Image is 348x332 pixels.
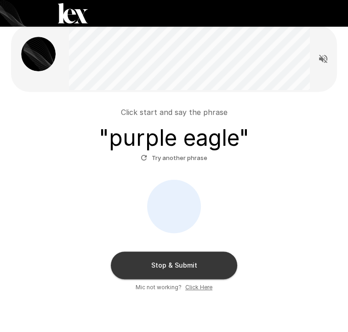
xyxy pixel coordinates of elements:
button: Read questions aloud [314,50,332,68]
span: Mic not working? [136,283,182,292]
h3: " purple eagle " [99,125,249,151]
img: lex_avatar2.png [21,37,56,71]
u: Click Here [185,284,212,291]
button: Try another phrase [138,151,210,165]
button: Stop & Submit [111,252,237,279]
p: Click start and say the phrase [121,107,228,118]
